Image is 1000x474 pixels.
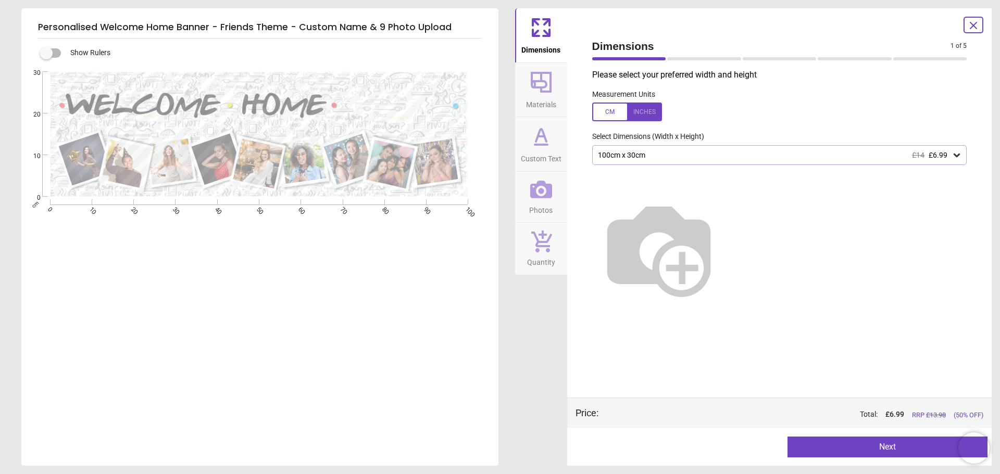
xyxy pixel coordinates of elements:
[592,182,726,315] img: Helper for size comparison
[515,63,567,117] button: Materials
[38,17,482,39] h5: Personalised Welcome Home Banner - Friends Theme - Custom Name & 9 Photo Upload
[515,223,567,275] button: Quantity
[521,40,560,56] span: Dimensions
[912,411,946,420] span: RRP
[21,194,41,202] span: 0
[951,42,967,50] span: 1 of 5
[912,151,924,159] span: £14
[929,151,947,159] span: £6.99
[885,409,904,420] span: £
[21,110,41,119] span: 20
[529,200,553,216] span: Photos
[592,69,976,81] p: Please select your preferred width and height
[597,151,952,160] div: 100cm x 30cm
[515,8,567,62] button: Dimensions
[526,95,556,110] span: Materials
[515,172,567,223] button: Photos
[890,410,904,418] span: 6.99
[592,39,951,54] span: Dimensions
[527,252,555,268] span: Quantity
[614,409,984,420] div: Total:
[787,437,988,457] button: Next
[584,132,704,142] label: Select Dimensions (Width x Height)
[926,411,946,419] span: £ 13.98
[21,69,41,78] span: 30
[21,152,41,161] span: 10
[46,47,498,59] div: Show Rulers
[521,149,561,164] span: Custom Text
[958,432,990,464] iframe: Brevo live chat
[576,406,598,419] div: Price :
[954,411,983,420] span: (50% OFF)
[592,89,655,100] label: Measurement Units
[515,117,567,171] button: Custom Text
